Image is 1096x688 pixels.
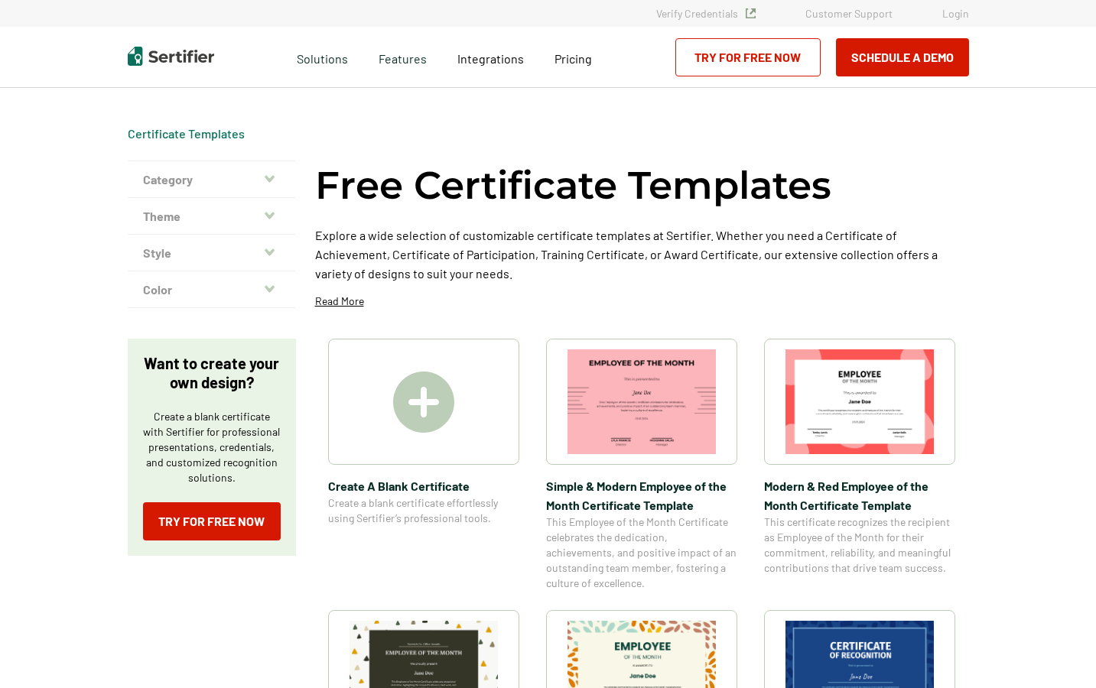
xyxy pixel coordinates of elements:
[942,7,969,20] a: Login
[555,47,592,67] a: Pricing
[328,495,519,526] span: Create a blank certificate effortlessly using Sertifier’s professional tools.
[379,47,427,67] span: Features
[656,7,756,20] a: Verify Credentials
[328,476,519,495] span: Create A Blank Certificate
[457,51,524,66] span: Integrations
[128,198,296,235] button: Theme
[393,372,454,433] img: Create A Blank Certificate
[128,271,296,308] button: Color
[457,47,524,67] a: Integrations
[128,235,296,271] button: Style
[764,514,955,576] span: This certificate recognizes the recipient as Employee of the Month for their commitment, reliabil...
[805,7,893,20] a: Customer Support
[555,51,592,66] span: Pricing
[764,476,955,514] span: Modern & Red Employee of the Month Certificate Template
[315,226,969,283] p: Explore a wide selection of customizable certificate templates at Sertifier. Whether you need a C...
[128,47,214,66] img: Sertifier | Digital Credentialing Platform
[315,161,831,210] h1: Free Certificate Templates
[746,8,756,18] img: Verified
[764,339,955,591] a: Modern & Red Employee of the Month Certificate TemplateModern & Red Employee of the Month Certifi...
[675,38,821,76] a: Try for Free Now
[297,47,348,67] span: Solutions
[546,514,737,591] span: This Employee of the Month Certificate celebrates the dedication, achievements, and positive impa...
[568,349,716,454] img: Simple & Modern Employee of the Month Certificate Template
[546,339,737,591] a: Simple & Modern Employee of the Month Certificate TemplateSimple & Modern Employee of the Month C...
[785,349,934,454] img: Modern & Red Employee of the Month Certificate Template
[128,126,245,141] a: Certificate Templates
[143,354,281,392] p: Want to create your own design?
[315,294,364,309] p: Read More
[546,476,737,514] span: Simple & Modern Employee of the Month Certificate Template
[128,161,296,198] button: Category
[128,126,245,141] div: Breadcrumb
[143,409,281,485] p: Create a blank certificate with Sertifier for professional presentations, credentials, and custom...
[143,502,281,540] a: Try for Free Now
